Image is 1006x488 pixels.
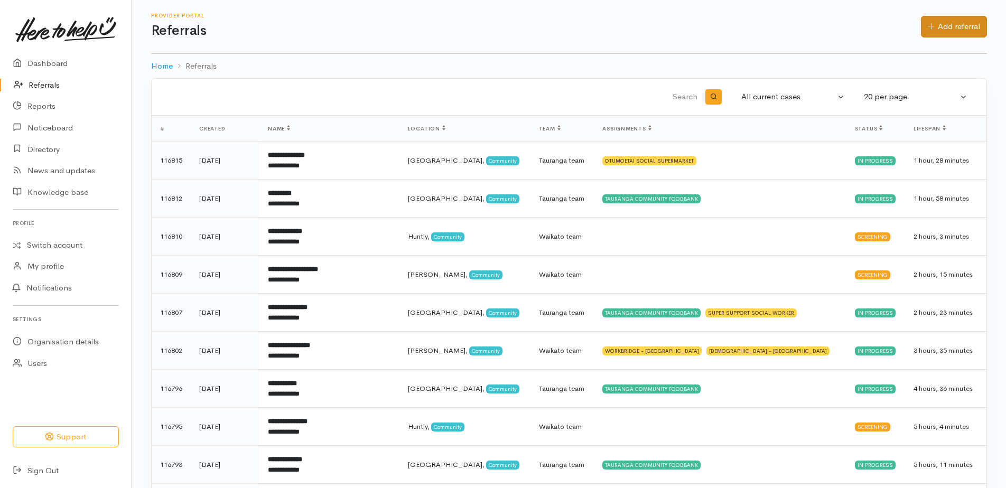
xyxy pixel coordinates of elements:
div: Tauranga team [539,383,585,394]
div: TAURANGA COMMUNITY FOODBANK [602,461,701,469]
span: Community [431,423,464,431]
div: Tauranga team [539,459,585,470]
span: [GEOGRAPHIC_DATA], [408,156,485,165]
button: Support [13,426,119,448]
nav: breadcrumb [151,54,987,79]
button: All current cases [735,87,851,107]
div: TAURANGA COMMUNITY FOODBANK [602,308,701,317]
span: Community [486,156,519,165]
div: Tauranga team [539,193,585,204]
span: 1 hour, 58 minutes [914,194,969,203]
td: 116815 [152,142,191,180]
div: In progress [855,156,896,165]
span: 2 hours, 23 minutes [914,308,973,317]
span: Community [486,308,519,317]
div: OTUMOETAI SOCIAL SUPERMARKET [602,156,696,165]
span: Community [486,384,519,393]
span: 1 hour, 28 minutes [914,156,969,165]
time: [DATE] [199,346,220,355]
input: Search [164,85,700,110]
div: In progress [855,461,896,469]
td: 116810 [152,218,191,256]
span: Community [469,346,502,355]
h6: Settings [13,312,119,326]
div: TAURANGA COMMUNITY FOODBANK [602,384,701,393]
span: Community [486,194,519,203]
span: [GEOGRAPHIC_DATA], [408,460,485,469]
span: 3 hours, 35 minutes [914,346,973,355]
div: In progress [855,308,896,317]
li: Referrals [173,60,217,72]
time: [DATE] [199,422,220,431]
span: [PERSON_NAME], [408,270,468,279]
a: Home [151,60,173,72]
span: Community [486,461,519,469]
span: Name [268,125,290,132]
div: Waikato team [539,421,585,432]
span: Huntly, [408,232,430,241]
span: 2 hours, 3 minutes [914,232,969,241]
h6: Provider Portal [151,13,921,18]
span: Community [469,270,502,279]
div: Screening [855,423,890,431]
span: [GEOGRAPHIC_DATA], [408,308,485,317]
td: 116812 [152,180,191,218]
div: All current cases [741,91,835,103]
span: Huntly, [408,422,430,431]
span: Assignments [602,125,651,132]
span: [GEOGRAPHIC_DATA], [408,194,485,203]
td: 116795 [152,408,191,446]
time: [DATE] [199,232,220,241]
div: [DEMOGRAPHIC_DATA] - [GEOGRAPHIC_DATA] [706,346,830,355]
div: 20 per page [864,91,958,103]
span: 4 hours, 36 minutes [914,384,973,393]
div: Waikato team [539,345,585,356]
td: 116809 [152,256,191,294]
span: [PERSON_NAME], [408,346,468,355]
span: 5 hours, 11 minutes [914,460,973,469]
div: In progress [855,346,896,355]
th: Created [191,116,259,142]
time: [DATE] [199,384,220,393]
div: Tauranga team [539,307,585,318]
div: TAURANGA COMMUNITY FOODBANK [602,194,701,203]
td: 116807 [152,294,191,332]
span: 2 hours, 15 minutes [914,270,973,279]
div: Screening [855,270,890,279]
div: In progress [855,384,896,393]
span: Team [539,125,561,132]
h1: Referrals [151,23,921,39]
a: Add referral [921,16,987,37]
td: 116796 [152,370,191,408]
time: [DATE] [199,308,220,317]
time: [DATE] [199,194,220,203]
div: Screening [855,232,890,241]
span: 5 hours, 4 minutes [914,422,969,431]
time: [DATE] [199,156,220,165]
div: Waikato team [539,269,585,280]
span: Lifespan [914,125,946,132]
div: WORKBRIDGE - [GEOGRAPHIC_DATA] [602,346,702,355]
span: [GEOGRAPHIC_DATA], [408,384,485,393]
time: [DATE] [199,270,220,279]
span: Status [855,125,883,132]
div: Waikato team [539,231,585,242]
div: Tauranga team [539,155,585,166]
td: 116793 [152,446,191,484]
span: Location [408,125,445,132]
div: SUPER SUPPORT SOCIAL WORKER [705,308,797,317]
td: 116802 [152,332,191,370]
span: Community [431,232,464,241]
time: [DATE] [199,460,220,469]
div: In progress [855,194,896,203]
h6: Profile [13,216,119,230]
button: 20 per page [858,87,974,107]
th: # [152,116,191,142]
